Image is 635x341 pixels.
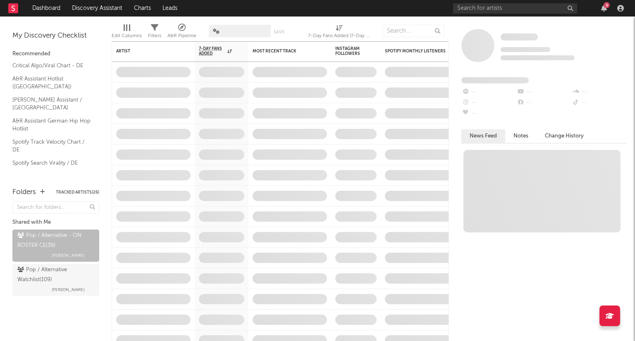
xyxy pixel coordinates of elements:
[12,171,91,180] a: Apple Top 200 / DE
[12,159,91,168] a: Spotify Search Virality / DE
[52,285,85,295] span: [PERSON_NAME]
[12,187,36,197] div: Folders
[12,31,99,41] div: My Discovery Checklist
[516,97,571,108] div: --
[116,49,178,54] div: Artist
[572,97,627,108] div: --
[385,49,447,54] div: Spotify Monthly Listeners
[167,21,196,45] div: A&R Pipeline
[461,129,505,143] button: News Feed
[199,46,225,56] span: 7-Day Fans Added
[501,55,575,60] span: 0 fans last week
[335,46,364,56] div: Instagram Followers
[308,21,370,45] div: 7-Day Fans Added (7-Day Fans Added)
[112,21,142,45] div: Edit Columns
[572,87,627,97] div: --
[12,218,99,227] div: Shared with Me
[148,31,161,41] div: Filters
[537,129,592,143] button: Change History
[167,31,196,41] div: A&R Pipeline
[461,97,516,108] div: --
[274,30,284,34] button: Save
[501,33,538,41] a: Some Artist
[112,31,142,41] div: Edit Columns
[501,47,550,52] span: Tracking Since: [DATE]
[56,190,99,194] button: Tracked Artists(26)
[12,230,99,262] a: Pop / Alternative - ON ROSTER CE(39)[PERSON_NAME]
[52,251,85,260] span: [PERSON_NAME]
[12,74,91,91] a: A&R Assistant Hotlist ([GEOGRAPHIC_DATA])
[17,265,92,285] div: Pop / Alternative Watchlist ( 109 )
[601,5,607,12] button: 9
[604,2,610,8] div: 9
[12,49,99,59] div: Recommended
[516,87,571,97] div: --
[505,129,537,143] button: Notes
[12,95,91,112] a: [PERSON_NAME] Assistant / [GEOGRAPHIC_DATA]
[382,25,444,37] input: Search...
[12,61,91,70] a: Critical Algo/Viral Chart - DE
[253,49,315,54] div: Most Recent Track
[461,87,516,97] div: --
[17,231,92,251] div: Pop / Alternative - ON ROSTER CE ( 39 )
[12,116,91,133] a: A&R Assistant German Hip Hop Hotlist
[453,3,577,14] input: Search for artists
[461,77,529,83] span: Fans Added by Platform
[308,31,370,41] div: 7-Day Fans Added (7-Day Fans Added)
[12,201,99,213] input: Search for folders...
[12,137,91,154] a: Spotify Track Velocity Chart / DE
[148,21,161,45] div: Filters
[461,108,516,119] div: --
[12,264,99,296] a: Pop / Alternative Watchlist(109)[PERSON_NAME]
